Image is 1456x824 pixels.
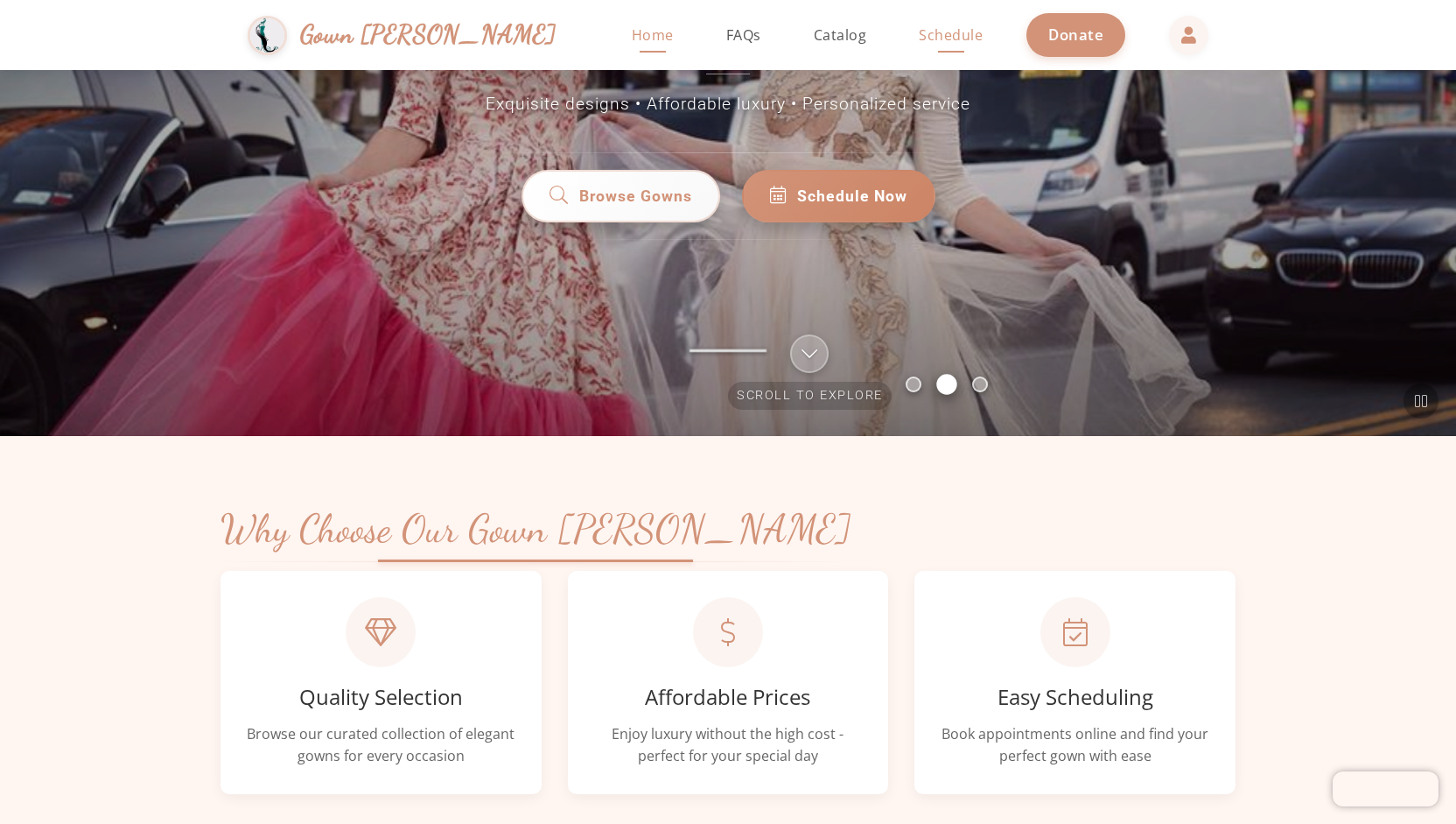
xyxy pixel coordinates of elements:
a: Donate [1026,13,1125,56]
p: Book appointments online and find your perfect gown with ease [941,723,1209,768]
span: Donate [1048,25,1103,45]
p: Browse our curated collection of elegant gowns for every occasion [247,723,515,768]
h3: Affordable Prices [594,685,863,710]
span: Catalog [814,25,867,45]
iframe: Chatra live chat [1333,771,1438,806]
h3: Easy Scheduling [941,685,1209,710]
span: Gown [PERSON_NAME] [300,16,556,53]
p: Enjoy luxury without the high cost - perfect for your special day [594,723,863,768]
h3: Quality Selection [247,685,515,710]
span: Schedule Now [797,185,907,208]
a: Gown [PERSON_NAME] [248,11,574,60]
img: Gown Gmach Logo [248,16,287,55]
span: Browse Gowns [579,185,692,208]
span: Scroll to explore [728,382,892,410]
p: Exquisite designs • Affordable luxury • Personalized service [334,92,1122,117]
span: Schedule [919,25,983,45]
span: FAQs [726,25,761,45]
span: Home [632,25,674,45]
h2: Why Choose Our Gown [PERSON_NAME] [220,506,850,553]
